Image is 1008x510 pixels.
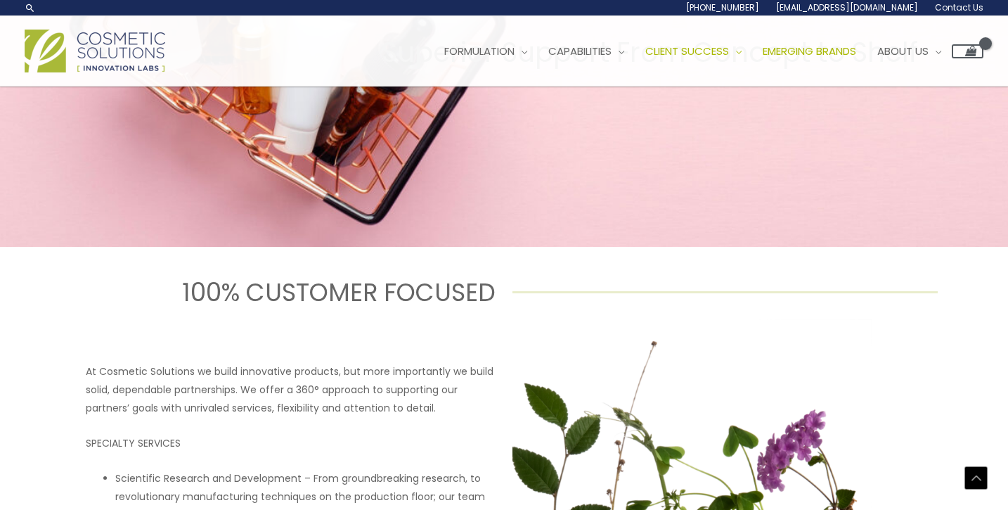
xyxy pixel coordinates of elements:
a: Capabilities [538,30,635,72]
a: Formulation [434,30,538,72]
a: Search icon link [25,2,36,13]
span: [PHONE_NUMBER] [686,1,759,13]
span: Emerging Brands [763,44,856,58]
a: Client Success [635,30,752,72]
span: Client Success [645,44,729,58]
span: Capabilities [548,44,612,58]
span: [EMAIL_ADDRESS][DOMAIN_NAME] [776,1,918,13]
span: Contact Us [935,1,983,13]
p: SPECIALTY SERVICES [86,434,496,452]
p: At Cosmetic Solutions we build innovative products, but more importantly we build solid, dependab... [86,362,496,417]
img: Cosmetic Solutions Logo [25,30,165,72]
span: About Us [877,44,929,58]
a: View Shopping Cart, empty [952,44,983,58]
a: About Us [867,30,952,72]
span: Formulation [444,44,515,58]
h1: 100% CUSTOMER FOCUSED [70,275,496,310]
a: Emerging Brands [752,30,867,72]
nav: Site Navigation [423,30,983,72]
